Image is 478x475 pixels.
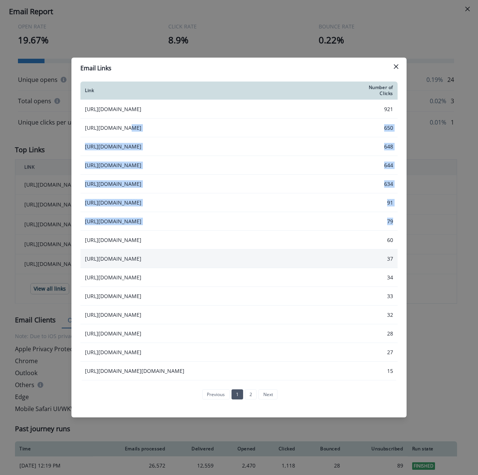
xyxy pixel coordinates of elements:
[361,343,398,362] td: 27
[80,306,361,324] td: [URL][DOMAIN_NAME]
[365,85,393,96] div: Number of Clicks
[80,137,361,156] td: [URL][DOMAIN_NAME]
[232,389,243,399] a: Page 1 is your current page
[80,193,361,212] td: [URL][DOMAIN_NAME]
[80,249,361,268] td: [URL][DOMAIN_NAME]
[361,100,398,119] td: 921
[80,212,361,231] td: [URL][DOMAIN_NAME]
[85,88,356,94] div: Link
[361,119,398,137] td: 650
[361,268,398,287] td: 34
[258,389,277,399] a: Next page
[361,137,398,156] td: 648
[80,287,361,306] td: [URL][DOMAIN_NAME]
[361,324,398,343] td: 28
[80,231,361,249] td: [URL][DOMAIN_NAME]
[80,100,361,119] td: [URL][DOMAIN_NAME]
[80,268,361,287] td: [URL][DOMAIN_NAME]
[361,362,398,380] td: 15
[361,175,398,193] td: 634
[361,212,398,231] td: 79
[80,343,361,362] td: [URL][DOMAIN_NAME]
[361,306,398,324] td: 32
[80,119,361,137] td: [URL][DOMAIN_NAME]
[80,64,111,73] p: Email Links
[361,231,398,249] td: 60
[80,175,361,193] td: [URL][DOMAIN_NAME]
[361,249,398,268] td: 37
[361,156,398,175] td: 644
[390,61,402,73] button: Close
[361,287,398,306] td: 33
[80,324,361,343] td: [URL][DOMAIN_NAME]
[361,193,398,212] td: 91
[245,389,257,399] a: Page 2
[200,389,278,399] ul: Pagination
[80,362,361,380] td: [URL][DOMAIN_NAME][DOMAIN_NAME]
[80,156,361,175] td: [URL][DOMAIN_NAME]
